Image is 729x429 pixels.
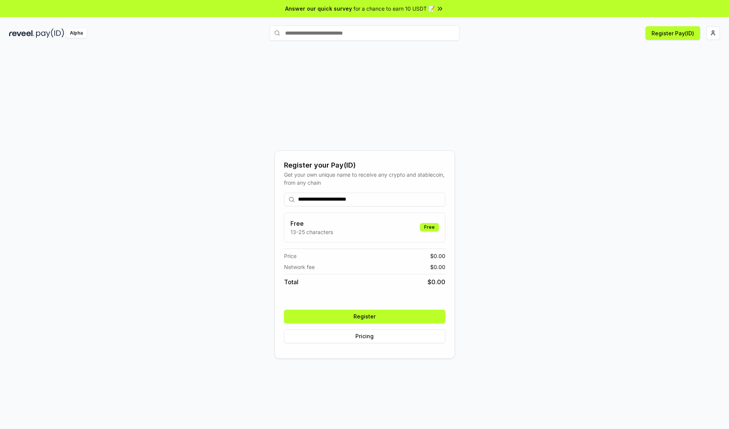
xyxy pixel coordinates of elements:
[645,26,700,40] button: Register Pay(ID)
[284,329,445,343] button: Pricing
[284,171,445,187] div: Get your own unique name to receive any crypto and stablecoin, from any chain
[284,277,298,287] span: Total
[284,263,315,271] span: Network fee
[290,219,333,228] h3: Free
[66,28,87,38] div: Alpha
[290,228,333,236] p: 13-25 characters
[284,252,297,260] span: Price
[430,252,445,260] span: $ 0.00
[9,28,35,38] img: reveel_dark
[285,5,352,13] span: Answer our quick survey
[353,5,435,13] span: for a chance to earn 10 USDT 📝
[420,223,439,231] div: Free
[284,310,445,323] button: Register
[284,160,445,171] div: Register your Pay(ID)
[430,263,445,271] span: $ 0.00
[36,28,64,38] img: pay_id
[428,277,445,287] span: $ 0.00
